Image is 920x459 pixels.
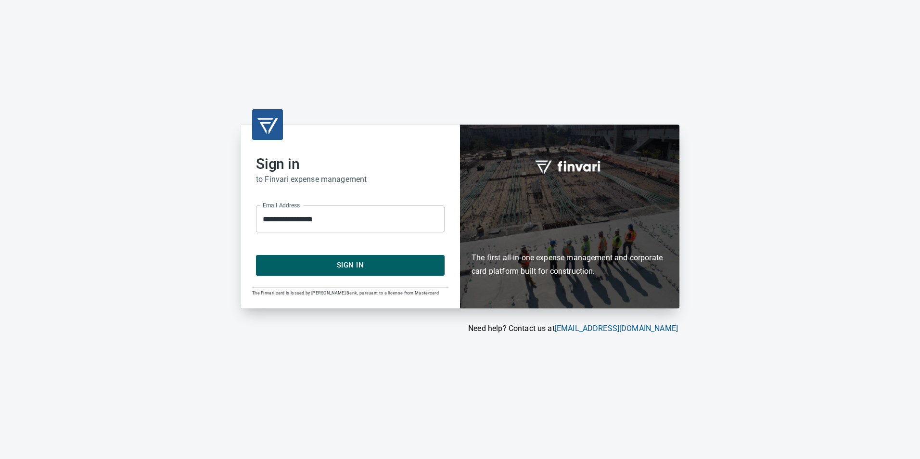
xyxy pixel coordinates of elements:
img: transparent_logo.png [256,113,279,136]
p: Need help? Contact us at [241,323,678,334]
span: The Finvari card is issued by [PERSON_NAME] Bank, pursuant to a license from Mastercard [252,291,439,295]
a: [EMAIL_ADDRESS][DOMAIN_NAME] [555,324,678,333]
h2: Sign in [256,155,445,173]
button: Sign In [256,255,445,275]
span: Sign In [267,259,434,271]
img: fullword_logo_white.png [534,155,606,177]
h6: to Finvari expense management [256,173,445,186]
div: Finvari [460,125,679,308]
h6: The first all-in-one expense management and corporate card platform built for construction. [472,195,668,278]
